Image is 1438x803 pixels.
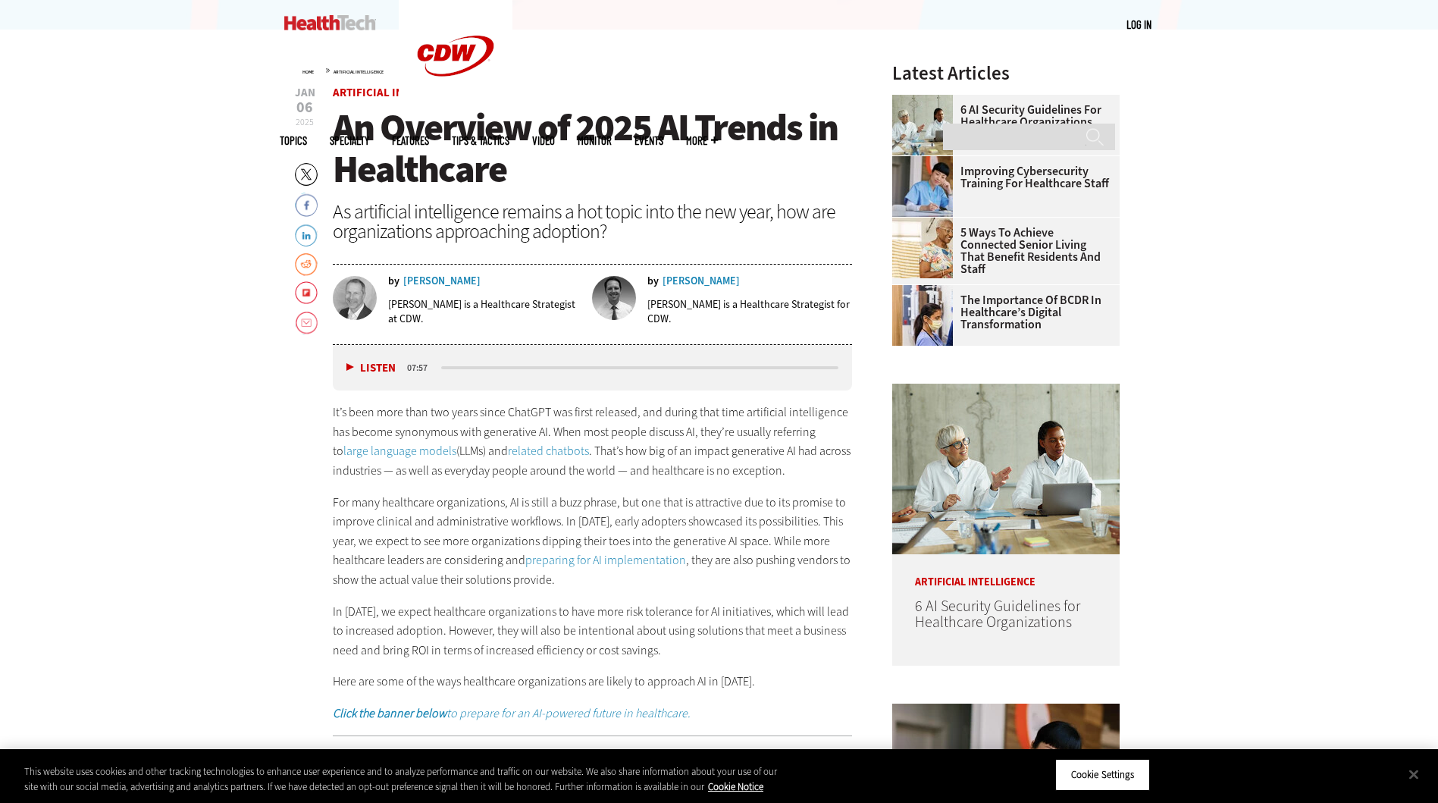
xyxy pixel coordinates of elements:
a: [PERSON_NAME] [663,276,740,287]
a: Events [634,135,663,146]
img: Doctors meeting in the office [892,95,953,155]
img: Doctors reviewing tablet [892,285,953,346]
img: Doctors meeting in the office [892,384,1120,554]
p: In [DATE], we expect healthcare organizations to have more risk tolerance for AI initiatives, whi... [333,602,853,660]
img: Networking Solutions for Senior Living [892,218,953,278]
span: More [686,135,718,146]
a: Doctors reviewing tablet [892,285,960,297]
strong: Click the banner below [333,705,446,721]
a: Features [392,135,429,146]
a: Tips & Tactics [452,135,509,146]
span: by [647,276,659,287]
a: The Importance of BCDR in Healthcare’s Digital Transformation [892,294,1111,331]
button: Close [1397,758,1430,791]
a: Click the banner belowto prepare for an AI-powered future in healthcare. [333,705,691,721]
a: [PERSON_NAME] [403,276,481,287]
img: Home [284,15,376,30]
p: [PERSON_NAME] is a Healthcare Strategist for CDW. [647,297,852,326]
button: Listen [346,362,396,374]
div: duration [405,361,439,375]
span: Topics [280,135,307,146]
img: nurse studying on computer [892,156,953,217]
p: It’s been more than two years since ChatGPT was first released, and during that time artificial i... [333,403,853,480]
a: Improving Cybersecurity Training for Healthcare Staff [892,165,1111,190]
img: Lee Pierce [592,276,636,320]
img: Benjamin Sokolow [333,276,377,320]
a: Networking Solutions for Senior Living [892,218,960,230]
a: Log in [1126,17,1151,31]
a: large language models [343,443,456,459]
a: nurse studying on computer [892,156,960,168]
p: For many healthcare organizations, AI is still a buzz phrase, but one that is attractive due to i... [333,493,853,590]
div: media player [333,345,853,391]
a: related chatbots [508,443,589,459]
a: MonITor [578,135,612,146]
p: Artificial Intelligence [892,554,1120,588]
div: User menu [1126,17,1151,33]
em: to prepare for an AI-powered future in healthcare. [333,705,691,721]
div: This website uses cookies and other tracking technologies to enhance user experience and to analy... [24,764,791,794]
a: Video [532,135,555,146]
a: More information about your privacy [708,780,763,793]
span: by [388,276,399,287]
span: Specialty [330,135,369,146]
div: As artificial intelligence remains a hot topic into the new year, how are organizations approachi... [333,202,853,241]
p: [PERSON_NAME] is a Healthcare Strategist at CDW. [388,297,582,326]
a: 6 AI Security Guidelines for Healthcare Organizations [915,596,1080,632]
a: preparing for AI implementation [525,552,686,568]
p: Here are some of the ways healthcare organizations are likely to approach AI in [DATE]. [333,672,853,692]
a: 5 Ways to Achieve Connected Senior Living That Benefit Residents and Staff [892,227,1111,275]
a: CDW [399,100,512,116]
button: Cookie Settings [1055,759,1150,791]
